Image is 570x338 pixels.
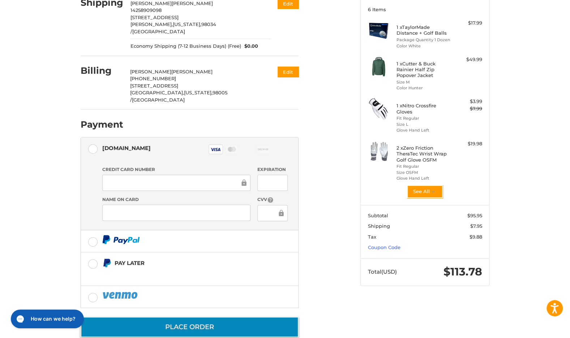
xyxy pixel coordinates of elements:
[368,213,388,218] span: Subtotal
[397,163,452,170] li: Fit Regular
[397,115,452,121] li: Fit Regular
[130,21,216,34] span: 98034 /
[81,317,299,337] button: Place Order
[130,69,171,74] span: [PERSON_NAME]
[130,83,178,89] span: [STREET_ADDRESS]
[102,196,250,203] label: Name on Card
[368,234,376,240] span: Tax
[368,244,400,250] a: Coupon Code
[130,0,172,6] span: [PERSON_NAME]
[454,56,482,63] div: $49.99
[397,175,452,181] li: Glove Hand Left
[102,291,139,300] img: PayPal icon
[368,7,482,12] h3: 6 Items
[130,76,176,81] span: [PHONE_NUMBER]
[397,24,452,36] h4: 1 x TaylorMade Distance + Golf Balls
[443,265,482,278] span: $113.78
[397,37,452,43] li: Package Quantity 1 Dozen
[241,43,258,50] span: $0.00
[130,90,184,95] span: [GEOGRAPHIC_DATA],
[173,21,201,27] span: [US_STATE],
[470,234,482,240] span: $9.88
[407,185,443,198] button: See All
[130,43,241,50] span: Economy Shipping (7-12 Business Days) (Free)
[397,170,452,176] li: Size OSFM
[130,14,179,20] span: [STREET_ADDRESS]
[81,119,123,130] h2: Payment
[397,79,452,85] li: Size M
[278,67,299,77] button: Edit
[102,166,250,173] label: Credit Card Number
[132,29,185,34] span: [GEOGRAPHIC_DATA]
[470,223,482,229] span: $7.95
[368,268,397,275] span: Total (USD)
[368,223,390,229] span: Shipping
[7,307,86,331] iframe: Gorgias live chat messenger
[257,166,287,173] label: Expiration
[102,271,253,277] iframe: PayPal Message 1
[130,7,162,13] span: 14258909098
[130,21,173,27] span: [PERSON_NAME],
[397,145,452,163] h4: 2 x Zero Friction TheraTec Wrist Wrap Golf Glove OSFM
[454,140,482,147] div: $19.98
[171,69,213,74] span: [PERSON_NAME]
[467,213,482,218] span: $95.95
[397,121,452,128] li: Size L
[454,105,482,112] div: $7.99
[397,85,452,91] li: Color Hunter
[257,196,287,203] label: CVV
[454,98,482,105] div: $3.99
[115,257,253,269] div: Pay Later
[81,65,123,76] h2: Billing
[172,0,213,6] span: [PERSON_NAME]
[184,90,213,95] span: [US_STATE],
[102,258,111,268] img: Pay Later icon
[397,43,452,49] li: Color White
[130,90,227,103] span: 98005 /
[397,103,452,115] h4: 1 x Nitro Crossfire Gloves
[102,142,151,154] div: [DOMAIN_NAME]
[102,235,140,244] img: PayPal icon
[397,127,452,133] li: Glove Hand Left
[397,61,452,78] h4: 1 x Cutter & Buck Rainier Half Zip Popover Jacket
[132,97,185,103] span: [GEOGRAPHIC_DATA]
[454,20,482,27] div: $17.99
